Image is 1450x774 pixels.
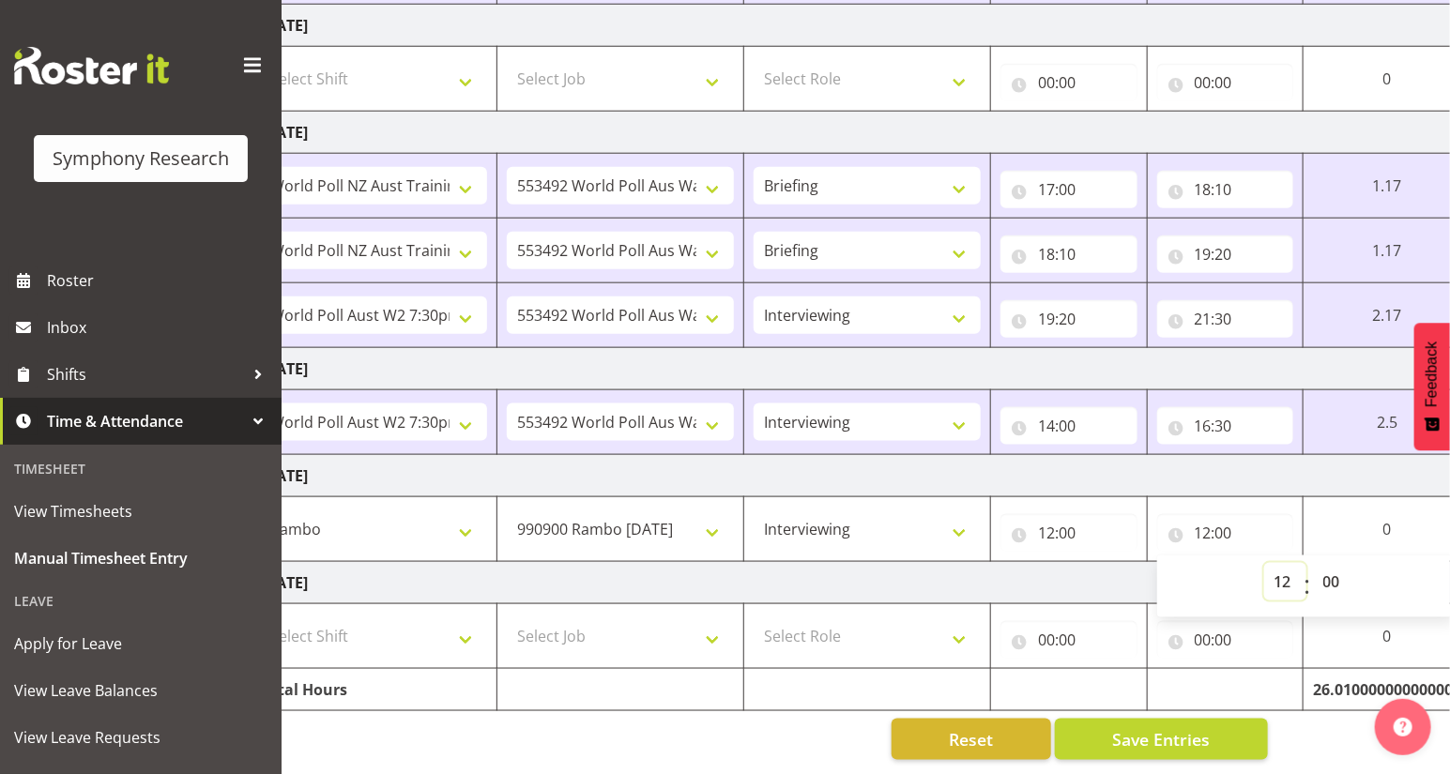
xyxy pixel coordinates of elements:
[5,714,277,761] a: View Leave Requests
[1000,64,1137,101] input: Click to select...
[1055,719,1268,760] button: Save Entries
[1000,514,1137,552] input: Click to select...
[1157,514,1294,552] input: Click to select...
[14,630,267,658] span: Apply for Leave
[5,582,277,620] div: Leave
[1000,621,1137,659] input: Click to select...
[14,723,267,751] span: View Leave Requests
[1394,718,1412,736] img: help-xxl-2.png
[14,544,267,572] span: Manual Timesheet Entry
[47,266,272,295] span: Roster
[1000,171,1137,208] input: Click to select...
[5,667,277,714] a: View Leave Balances
[53,144,229,173] div: Symphony Research
[251,669,497,711] td: Total Hours
[1414,323,1450,450] button: Feedback - Show survey
[14,47,169,84] img: Rosterit website logo
[1000,235,1137,273] input: Click to select...
[1304,563,1310,610] span: :
[14,676,267,705] span: View Leave Balances
[1157,621,1294,659] input: Click to select...
[5,488,277,535] a: View Timesheets
[5,535,277,582] a: Manual Timesheet Entry
[1000,300,1137,338] input: Click to select...
[1424,341,1441,407] span: Feedback
[47,313,272,341] span: Inbox
[892,719,1051,760] button: Reset
[949,727,993,751] span: Reset
[1112,727,1210,751] span: Save Entries
[5,620,277,667] a: Apply for Leave
[14,497,267,525] span: View Timesheets
[1157,235,1294,273] input: Click to select...
[47,360,244,388] span: Shifts
[1157,300,1294,338] input: Click to select...
[1157,407,1294,445] input: Click to select...
[47,407,244,435] span: Time & Attendance
[1157,171,1294,208] input: Click to select...
[5,449,277,488] div: Timesheet
[1157,64,1294,101] input: Click to select...
[1000,407,1137,445] input: Click to select...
